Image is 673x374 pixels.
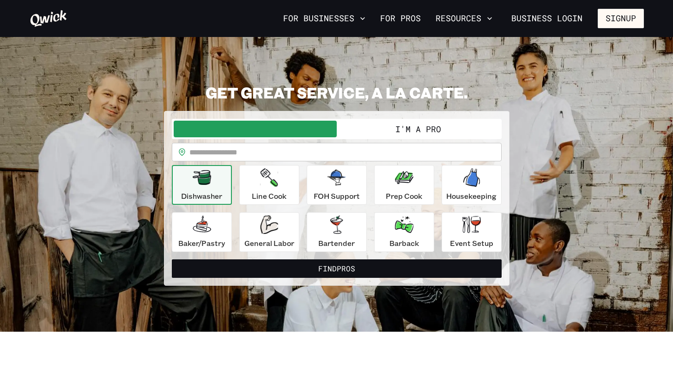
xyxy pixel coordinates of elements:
p: Line Cook [252,190,286,202]
button: General Labor [239,212,299,252]
button: Resources [432,11,496,26]
button: Bartender [307,212,367,252]
button: Baker/Pastry [172,212,232,252]
p: Prep Cook [386,190,422,202]
p: General Labor [244,238,294,249]
button: I'm a Pro [337,121,500,137]
button: Dishwasher [172,165,232,205]
p: Housekeeping [446,190,497,202]
button: Signup [598,9,644,28]
button: Housekeeping [442,165,502,205]
h2: GET GREAT SERVICE, A LA CARTE. [164,83,509,102]
p: Dishwasher [181,190,222,202]
button: FOH Support [307,165,367,205]
a: Business Login [503,9,590,28]
p: Baker/Pastry [178,238,225,249]
p: Event Setup [450,238,493,249]
button: I'm a Business [174,121,337,137]
button: FindPros [172,259,502,278]
button: Barback [374,212,434,252]
p: Barback [389,238,419,249]
button: Prep Cook [374,165,434,205]
a: For Pros [376,11,424,26]
button: For Businesses [279,11,369,26]
p: FOH Support [314,190,360,202]
button: Event Setup [442,212,502,252]
p: Bartender [318,238,355,249]
button: Line Cook [239,165,299,205]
